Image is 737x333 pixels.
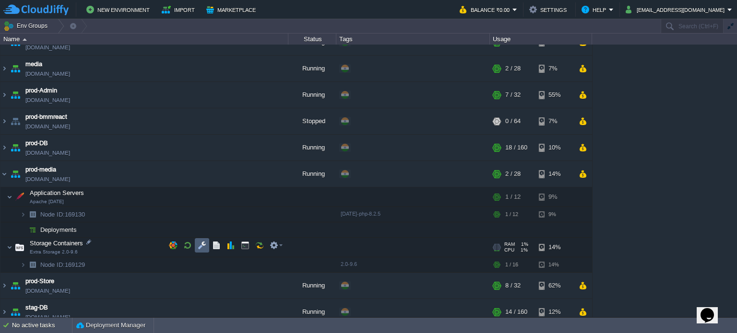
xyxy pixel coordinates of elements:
img: AMDAwAAAACH5BAEAAAAALAAAAAABAAEAAAICRAEAOw== [9,273,22,299]
div: 7% [539,56,570,81]
img: AMDAwAAAACH5BAEAAAAALAAAAAABAAEAAAICRAEAOw== [0,56,8,81]
span: Storage Containers [29,239,84,247]
div: 10% [539,135,570,161]
div: 2 / 28 [505,161,521,187]
div: 7 / 32 [505,82,521,108]
span: [DOMAIN_NAME] [25,95,70,105]
img: AMDAwAAAACH5BAEAAAAALAAAAAABAAEAAAICRAEAOw== [26,257,39,272]
button: Help [582,4,609,15]
img: CloudJiffy [3,4,69,16]
a: prod-bmmreact [25,112,67,122]
div: 9% [539,207,570,222]
img: AMDAwAAAACH5BAEAAAAALAAAAAABAAEAAAICRAEAOw== [0,82,8,108]
span: Extra Storage 2.0-9.6 [30,249,78,255]
span: [DOMAIN_NAME] [25,312,70,322]
div: 8 / 32 [505,273,521,299]
button: Settings [529,4,570,15]
div: Running [288,82,336,108]
div: Usage [490,34,592,45]
span: 1% [519,241,528,247]
button: Deployment Manager [76,321,145,330]
a: prod-DB [25,138,48,148]
button: New Environment [86,4,153,15]
img: AMDAwAAAACH5BAEAAAAALAAAAAABAAEAAAICRAEAOw== [13,187,26,207]
a: media [25,59,42,69]
a: Deployments [39,226,78,234]
span: [DATE]-php-8.2.5 [341,211,380,217]
img: AMDAwAAAACH5BAEAAAAALAAAAAABAAEAAAICRAEAOw== [7,238,12,257]
div: 1 / 12 [505,207,518,222]
img: AMDAwAAAACH5BAEAAAAALAAAAAABAAEAAAICRAEAOw== [9,82,22,108]
a: Application ServersApache [DATE] [29,189,85,196]
div: No active tasks [12,318,72,333]
img: AMDAwAAAACH5BAEAAAAALAAAAAABAAEAAAICRAEAOw== [0,273,8,299]
div: Running [288,299,336,325]
img: AMDAwAAAACH5BAEAAAAALAAAAAABAAEAAAICRAEAOw== [9,56,22,81]
div: Running [288,273,336,299]
span: Application Servers [29,189,85,197]
img: AMDAwAAAACH5BAEAAAAALAAAAAABAAEAAAICRAEAOw== [0,108,8,134]
span: 2.0-9.6 [341,261,357,267]
div: 1 / 16 [505,257,518,272]
a: [DOMAIN_NAME] [25,174,70,184]
span: Node ID: [40,211,65,218]
img: AMDAwAAAACH5BAEAAAAALAAAAAABAAEAAAICRAEAOw== [9,135,22,161]
img: AMDAwAAAACH5BAEAAAAALAAAAAABAAEAAAICRAEAOw== [7,187,12,207]
div: Stopped [288,108,336,134]
a: prod-Admin [25,86,57,95]
div: 14 / 160 [505,299,527,325]
div: 12% [539,299,570,325]
img: AMDAwAAAACH5BAEAAAAALAAAAAABAAEAAAICRAEAOw== [9,161,22,187]
span: Apache [DATE] [30,199,64,205]
span: [DOMAIN_NAME] [25,286,70,296]
span: [DOMAIN_NAME] [25,148,70,158]
div: 62% [539,273,570,299]
span: 1% [518,247,528,253]
div: 7% [539,108,570,134]
span: 169130 [39,210,86,218]
button: Import [162,4,198,15]
a: prod-media [25,165,56,174]
div: 14% [539,161,570,187]
button: Env Groups [3,19,51,33]
div: 1 / 12 [505,187,521,207]
a: stag-DB [25,303,48,312]
iframe: chat widget [697,295,727,323]
img: AMDAwAAAACH5BAEAAAAALAAAAAABAAEAAAICRAEAOw== [0,161,8,187]
span: 169129 [39,261,86,269]
img: AMDAwAAAACH5BAEAAAAALAAAAAABAAEAAAICRAEAOw== [0,135,8,161]
button: Balance ₹0.00 [460,4,512,15]
button: [EMAIL_ADDRESS][DOMAIN_NAME] [626,4,727,15]
div: Running [288,135,336,161]
img: AMDAwAAAACH5BAEAAAAALAAAAAABAAEAAAICRAEAOw== [20,257,26,272]
img: AMDAwAAAACH5BAEAAAAALAAAAAABAAEAAAICRAEAOw== [26,222,39,237]
img: AMDAwAAAACH5BAEAAAAALAAAAAABAAEAAAICRAEAOw== [20,222,26,237]
div: 55% [539,82,570,108]
div: Running [288,56,336,81]
a: prod-Store [25,276,54,286]
div: 18 / 160 [505,135,527,161]
div: 14% [539,257,570,272]
img: AMDAwAAAACH5BAEAAAAALAAAAAABAAEAAAICRAEAOw== [0,299,8,325]
a: Storage ContainersExtra Storage 2.0-9.6 [29,240,84,247]
button: Marketplace [206,4,259,15]
img: AMDAwAAAACH5BAEAAAAALAAAAAABAAEAAAICRAEAOw== [23,38,27,41]
a: Node ID:169129 [39,261,86,269]
span: [DOMAIN_NAME] [25,43,70,52]
img: AMDAwAAAACH5BAEAAAAALAAAAAABAAEAAAICRAEAOw== [9,299,22,325]
span: CPU [504,247,514,253]
span: RAM [504,241,515,247]
div: Name [1,34,288,45]
div: Tags [337,34,489,45]
img: AMDAwAAAACH5BAEAAAAALAAAAAABAAEAAAICRAEAOw== [13,238,26,257]
div: 2 / 28 [505,56,521,81]
div: Status [289,34,336,45]
a: Node ID:169130 [39,210,86,218]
